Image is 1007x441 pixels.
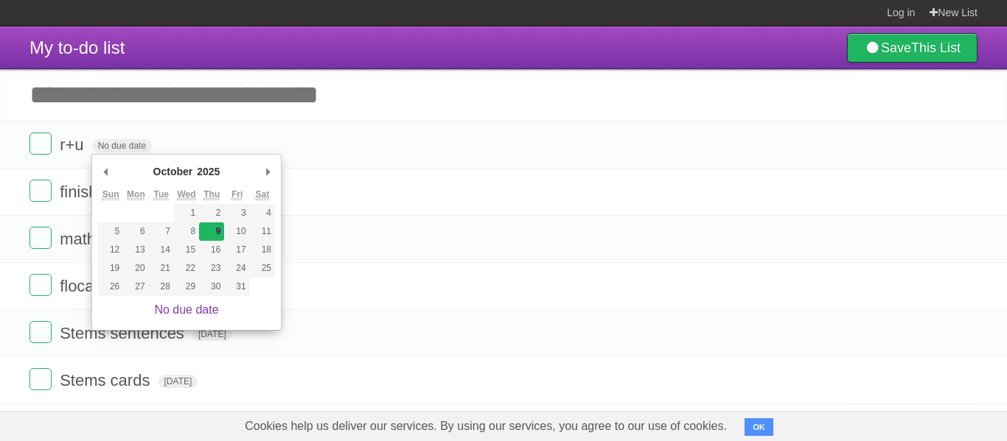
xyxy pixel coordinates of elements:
button: 26 [98,278,123,296]
label: Done [29,133,52,155]
button: 5 [98,222,123,241]
span: math hw [60,230,125,248]
button: 23 [199,259,224,278]
button: 13 [123,241,148,259]
abbr: Saturday [256,189,270,200]
span: Cookies help us deliver our services. By using our services, you agree to our use of cookies. [230,412,742,441]
span: No due date [92,139,152,152]
span: [DATE] [192,328,232,341]
button: 19 [98,259,123,278]
button: 16 [199,241,224,259]
button: 14 [149,241,174,259]
button: 30 [199,278,224,296]
div: 2025 [195,160,222,183]
label: Done [29,274,52,296]
button: 2 [199,204,224,222]
button: 4 [250,204,275,222]
abbr: Tuesday [153,189,168,200]
abbr: Thursday [203,189,220,200]
abbr: Sunday [102,189,119,200]
label: Done [29,368,52,390]
button: 31 [224,278,249,296]
button: Next Month [260,160,275,183]
button: 15 [174,241,199,259]
span: My to-do list [29,38,125,57]
button: 18 [250,241,275,259]
button: 7 [149,222,174,241]
button: 29 [174,278,199,296]
button: 10 [224,222,249,241]
b: This List [911,40,961,55]
button: 20 [123,259,148,278]
button: 11 [250,222,275,241]
span: [DATE] [158,375,198,388]
a: SaveThis List [847,33,978,63]
div: October [151,160,195,183]
button: 6 [123,222,148,241]
span: r+u [60,135,87,154]
button: 22 [174,259,199,278]
abbr: Monday [127,189,145,200]
button: OK [745,418,773,436]
button: 27 [123,278,148,296]
a: No due date [154,303,218,316]
span: flocabulary [60,277,142,295]
button: 9 [199,222,224,241]
label: Done [29,180,52,202]
label: Done [29,321,52,343]
abbr: Friday [231,189,243,200]
button: 21 [149,259,174,278]
button: 28 [149,278,174,296]
button: 8 [174,222,199,241]
button: 1 [174,204,199,222]
button: Previous Month [98,160,113,183]
button: 12 [98,241,123,259]
span: finish assignment [60,183,189,201]
abbr: Wednesday [177,189,195,200]
button: 24 [224,259,249,278]
button: 17 [224,241,249,259]
button: 25 [250,259,275,278]
label: Done [29,227,52,249]
span: Stems sentences [60,324,188,342]
span: Stems cards [60,371,153,389]
button: 3 [224,204,249,222]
